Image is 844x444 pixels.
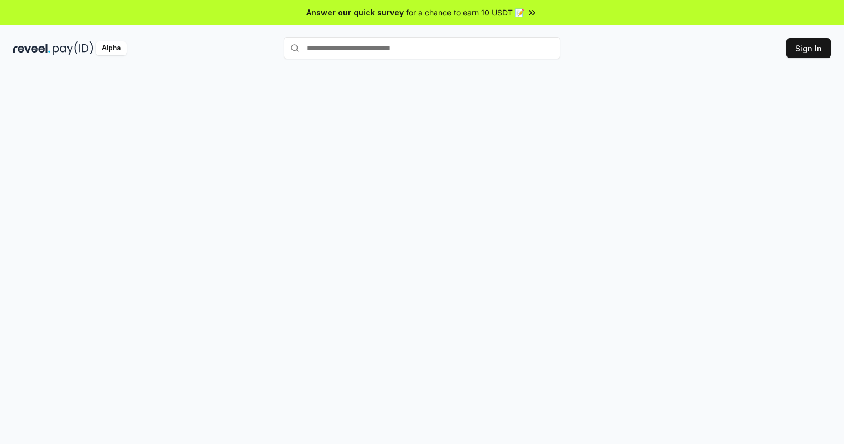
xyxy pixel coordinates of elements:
img: reveel_dark [13,41,50,55]
img: pay_id [53,41,93,55]
span: for a chance to earn 10 USDT 📝 [406,7,524,18]
button: Sign In [786,38,831,58]
span: Answer our quick survey [306,7,404,18]
div: Alpha [96,41,127,55]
